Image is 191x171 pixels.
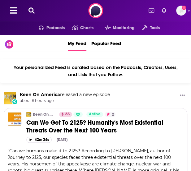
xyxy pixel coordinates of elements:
[57,137,67,142] div: [DATE]
[26,137,52,143] button: 42m 34s
[65,111,70,118] span: 65
[20,92,60,97] a: Keen On America
[20,98,110,104] span: about 6 hours ago
[12,99,18,105] div: New Episode
[33,112,55,117] a: Keen On America
[182,6,186,10] svg: Add a profile image
[88,3,103,18] img: Podchaser - Follow, Share and Rate Podcasts
[91,35,121,51] a: Popular Feed
[20,92,110,98] h3: released a new episode
[68,36,86,50] span: My Feed
[31,23,65,33] button: open menu
[4,92,16,104] img: Keen On America
[80,24,93,32] span: Charts
[146,5,157,16] a: Show notifications dropdown
[26,112,31,117] img: Keen On America
[86,112,103,117] a: Active
[8,112,21,126] img: Can We Get To 2125? Humanity's Most Existential Threats Over the Next 100 Years
[46,24,65,32] span: Podcasts
[89,111,101,118] span: Active
[26,119,163,134] span: Can We Get To 2125? Humanity's Most Existential Threats Over the Next 100 Years
[59,112,72,117] a: 65
[68,35,86,51] a: My Feed
[113,24,135,32] span: Monitoring
[91,36,121,50] span: Popular Feed
[105,112,116,117] button: 2
[177,92,187,99] button: Show More Button
[176,6,186,16] a: Logged in as megcassidy
[159,5,169,16] a: Show notifications dropdown
[65,23,93,33] a: Charts
[176,6,186,16] img: User Profile
[97,23,135,33] button: open menu
[26,119,183,134] a: Can We Get To 2125? Humanity's Most Existential Threats Over the Next 100 Years
[150,24,160,32] span: Tools
[135,23,160,33] button: open menu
